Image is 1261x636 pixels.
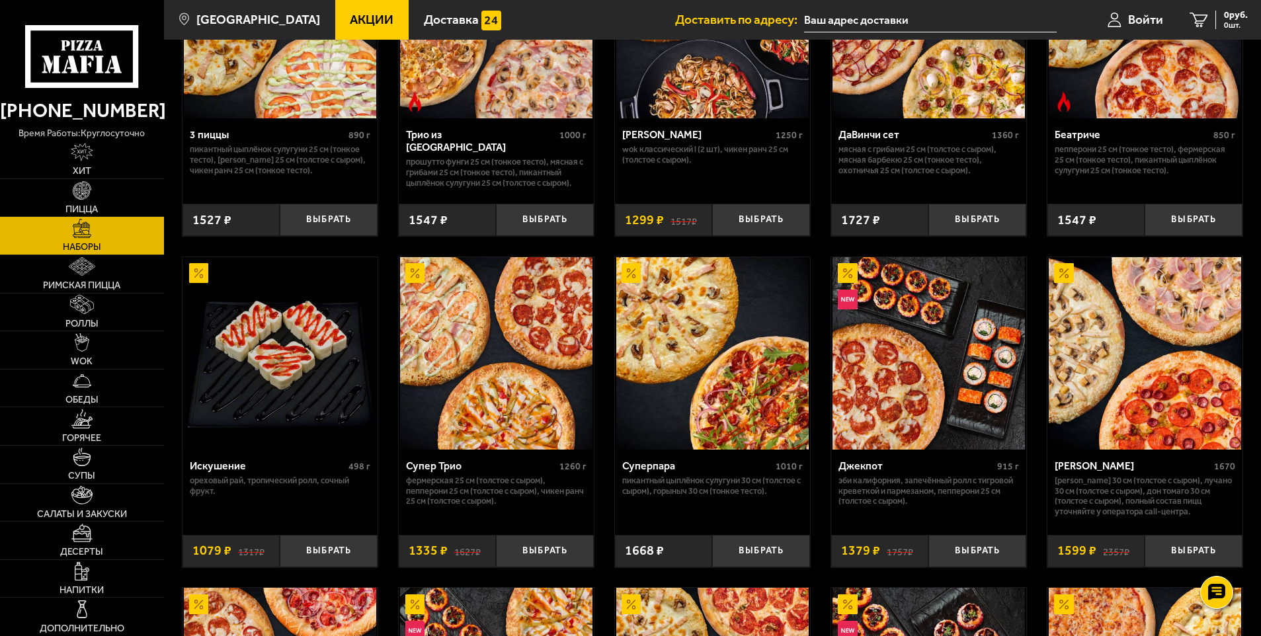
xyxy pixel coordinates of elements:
s: 1317 ₽ [238,544,264,557]
span: 1668 ₽ [625,544,664,557]
img: 15daf4d41897b9f0e9f617042186c801.svg [481,11,501,30]
div: Джекпот [838,459,994,472]
button: Выбрать [928,535,1026,567]
span: Дополнительно [40,624,124,633]
span: Доставить по адресу: [675,13,804,26]
span: Войти [1128,13,1163,26]
img: Острое блюдо [405,92,425,112]
button: Выбрать [496,535,594,567]
img: Супер Трио [400,257,592,450]
s: 1757 ₽ [887,544,913,557]
span: Доставка [424,13,479,26]
span: [GEOGRAPHIC_DATA] [196,13,320,26]
div: Суперпара [622,459,772,472]
img: Акционный [622,263,641,283]
img: Акционный [838,594,858,614]
img: Акционный [838,263,858,283]
span: 1299 ₽ [625,214,664,227]
span: 1670 [1214,461,1235,472]
img: Акционный [189,263,209,283]
span: Наборы [63,243,101,252]
span: 1379 ₽ [841,544,880,557]
img: Акционный [405,594,425,614]
span: Горячее [62,434,101,443]
div: Трио из [GEOGRAPHIC_DATA] [406,128,556,153]
a: АкционныйХет Трик [1047,257,1242,450]
span: 1010 г [776,461,803,472]
button: Выбрать [1145,204,1242,236]
div: [PERSON_NAME] [622,128,772,141]
button: Выбрать [280,535,378,567]
s: 2357 ₽ [1103,544,1129,557]
img: Суперпара [616,257,809,450]
button: Выбрать [1145,535,1242,567]
p: Прошутто Фунги 25 см (тонкое тесто), Мясная с грибами 25 см (тонкое тесто), Пикантный цыплёнок су... [406,157,587,188]
a: АкционныйИскушение [183,257,378,450]
span: Акции [350,13,393,26]
span: 498 г [348,461,370,472]
span: 1547 ₽ [409,214,448,227]
span: Салаты и закуски [37,510,127,519]
span: 1360 г [992,130,1019,141]
span: Напитки [60,586,104,595]
p: Эби Калифорния, Запечённый ролл с тигровой креветкой и пармезаном, Пепперони 25 см (толстое с сыр... [838,475,1019,507]
button: Выбрать [928,204,1026,236]
span: Пицца [65,205,98,214]
p: Ореховый рай, Тропический ролл, Сочный фрукт. [190,475,370,497]
img: Акционный [1054,594,1074,614]
span: 1079 ₽ [192,544,231,557]
img: Акционный [189,594,209,614]
span: 1000 г [559,130,587,141]
img: Хет Трик [1049,257,1241,450]
span: Римская пицца [43,281,120,290]
p: Wok классический L (2 шт), Чикен Ранч 25 см (толстое с сыром). [622,144,803,165]
img: Джекпот [833,257,1025,450]
a: АкционныйНовинкаДжекпот [831,257,1026,450]
span: 1727 ₽ [841,214,880,227]
button: Выбрать [712,204,810,236]
div: Беатриче [1055,128,1210,141]
button: Выбрать [280,204,378,236]
img: Новинка [838,290,858,309]
button: Выбрать [712,535,810,567]
span: 850 г [1213,130,1235,141]
span: 1547 ₽ [1057,214,1096,227]
span: 1250 г [776,130,803,141]
div: 3 пиццы [190,128,345,141]
span: 915 г [997,461,1019,472]
span: 1599 ₽ [1057,544,1096,557]
div: [PERSON_NAME] [1055,459,1211,472]
span: 1335 ₽ [409,544,448,557]
span: 1527 ₽ [192,214,231,227]
p: Пикантный цыплёнок сулугуни 30 см (толстое с сыром), Горыныч 30 см (тонкое тесто). [622,475,803,497]
img: Акционный [622,594,641,614]
span: 890 г [348,130,370,141]
span: Хит [73,167,91,176]
span: Супы [68,471,95,481]
p: Пикантный цыплёнок сулугуни 25 см (тонкое тесто), [PERSON_NAME] 25 см (толстое с сыром), Чикен Ра... [190,144,370,176]
span: Десерты [60,547,103,557]
span: 0 шт. [1224,21,1248,29]
s: 1627 ₽ [454,544,481,557]
p: Мясная с грибами 25 см (толстое с сыром), Мясная Барбекю 25 см (тонкое тесто), Охотничья 25 см (т... [838,144,1019,176]
s: 1517 ₽ [671,214,697,227]
img: Острое блюдо [1054,92,1074,112]
img: Акционный [1054,263,1074,283]
span: 1260 г [559,461,587,472]
img: Акционный [405,263,425,283]
p: Фермерская 25 см (толстое с сыром), Пепперони 25 см (толстое с сыром), Чикен Ранч 25 см (толстое ... [406,475,587,507]
span: Обеды [65,395,99,405]
p: [PERSON_NAME] 30 см (толстое с сыром), Лучано 30 см (толстое с сыром), Дон Томаго 30 см (толстое ... [1055,475,1235,518]
a: АкционныйСупер Трио [399,257,594,450]
div: Супер Трио [406,459,556,472]
button: Выбрать [496,204,594,236]
span: 0 руб. [1224,11,1248,20]
img: Искушение [184,257,376,450]
p: Пепперони 25 см (тонкое тесто), Фермерская 25 см (тонкое тесто), Пикантный цыплёнок сулугуни 25 с... [1055,144,1235,176]
a: АкционныйСуперпара [615,257,810,450]
span: Роллы [65,319,99,329]
div: ДаВинчи сет [838,128,989,141]
span: WOK [71,357,93,366]
div: Искушение [190,459,345,472]
input: Ваш адрес доставки [804,8,1056,32]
